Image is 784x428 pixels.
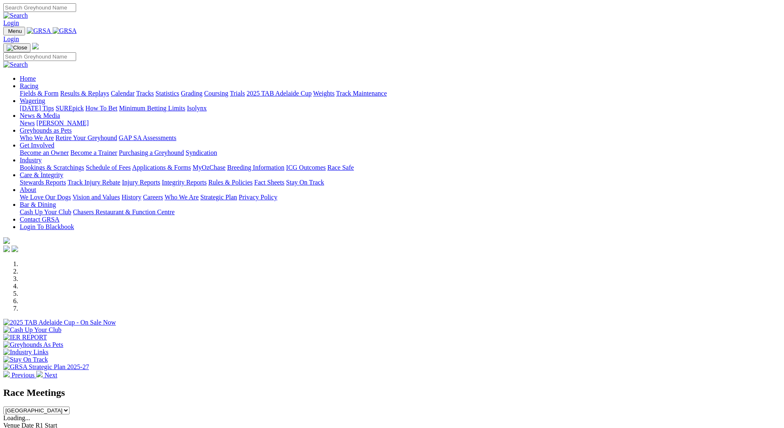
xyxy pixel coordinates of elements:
a: Applications & Forms [132,164,191,171]
a: [DATE] Tips [20,105,54,112]
img: GRSA Strategic Plan 2025-27 [3,363,89,371]
a: Stewards Reports [20,179,66,186]
a: Stay On Track [286,179,324,186]
a: Schedule of Fees [86,164,130,171]
a: Track Maintenance [336,90,387,97]
a: Injury Reports [122,179,160,186]
a: Industry [20,157,42,164]
a: Track Injury Rebate [67,179,120,186]
img: IER REPORT [3,334,47,341]
a: Racing [20,82,38,89]
img: chevron-left-pager-white.svg [3,371,10,377]
div: Get Involved [20,149,781,157]
a: [PERSON_NAME] [36,119,88,126]
a: Login [3,35,19,42]
a: Privacy Policy [239,194,277,201]
a: Care & Integrity [20,171,63,178]
img: logo-grsa-white.png [32,43,39,49]
a: Fields & Form [20,90,58,97]
img: chevron-right-pager-white.svg [36,371,43,377]
a: SUREpick [56,105,84,112]
img: GRSA [53,27,77,35]
a: Who We Are [165,194,199,201]
a: Rules & Policies [208,179,253,186]
img: 2025 TAB Adelaide Cup - On Sale Now [3,319,116,326]
a: Bar & Dining [20,201,56,208]
a: ICG Outcomes [286,164,326,171]
div: Racing [20,90,781,97]
span: Next [44,372,57,379]
a: Chasers Restaurant & Function Centre [73,208,174,215]
a: Bookings & Scratchings [20,164,84,171]
a: 2025 TAB Adelaide Cup [247,90,312,97]
a: Coursing [204,90,228,97]
a: Become an Owner [20,149,69,156]
a: Results & Replays [60,90,109,97]
img: Greyhounds As Pets [3,341,63,348]
a: Get Involved [20,142,54,149]
a: Minimum Betting Limits [119,105,185,112]
a: Vision and Values [72,194,120,201]
a: News [20,119,35,126]
a: Trials [230,90,245,97]
div: Bar & Dining [20,208,781,216]
span: Loading... [3,414,30,421]
a: Next [36,372,57,379]
a: Calendar [111,90,135,97]
a: Become a Trainer [70,149,117,156]
a: Cash Up Your Club [20,208,71,215]
a: Purchasing a Greyhound [119,149,184,156]
div: Care & Integrity [20,179,781,186]
span: Menu [8,28,22,34]
a: Login To Blackbook [20,223,74,230]
div: News & Media [20,119,781,127]
a: MyOzChase [193,164,226,171]
img: Search [3,61,28,68]
img: Industry Links [3,348,49,356]
a: Statistics [156,90,179,97]
img: logo-grsa-white.png [3,237,10,244]
a: Weights [313,90,335,97]
a: Wagering [20,97,45,104]
img: Close [7,44,27,51]
a: News & Media [20,112,60,119]
a: Careers [143,194,163,201]
a: Login [3,19,19,26]
a: Race Safe [327,164,354,171]
img: Stay On Track [3,356,48,363]
a: Fact Sheets [254,179,284,186]
img: Search [3,12,28,19]
button: Toggle navigation [3,43,30,52]
h2: Race Meetings [3,387,781,398]
a: Tracks [136,90,154,97]
a: We Love Our Dogs [20,194,71,201]
div: About [20,194,781,201]
input: Search [3,3,76,12]
button: Toggle navigation [3,27,25,35]
a: Contact GRSA [20,216,59,223]
a: Strategic Plan [200,194,237,201]
a: Integrity Reports [162,179,207,186]
a: Retire Your Greyhound [56,134,117,141]
span: Previous [12,372,35,379]
a: Isolynx [187,105,207,112]
a: Breeding Information [227,164,284,171]
div: Greyhounds as Pets [20,134,781,142]
a: About [20,186,36,193]
a: Grading [181,90,202,97]
img: twitter.svg [12,246,18,252]
a: History [121,194,141,201]
div: Industry [20,164,781,171]
a: GAP SA Assessments [119,134,177,141]
a: Syndication [186,149,217,156]
a: How To Bet [86,105,118,112]
input: Search [3,52,76,61]
div: Wagering [20,105,781,112]
a: Previous [3,372,36,379]
a: Who We Are [20,134,54,141]
img: facebook.svg [3,246,10,252]
img: Cash Up Your Club [3,326,61,334]
img: GRSA [27,27,51,35]
a: Home [20,75,36,82]
a: Greyhounds as Pets [20,127,72,134]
